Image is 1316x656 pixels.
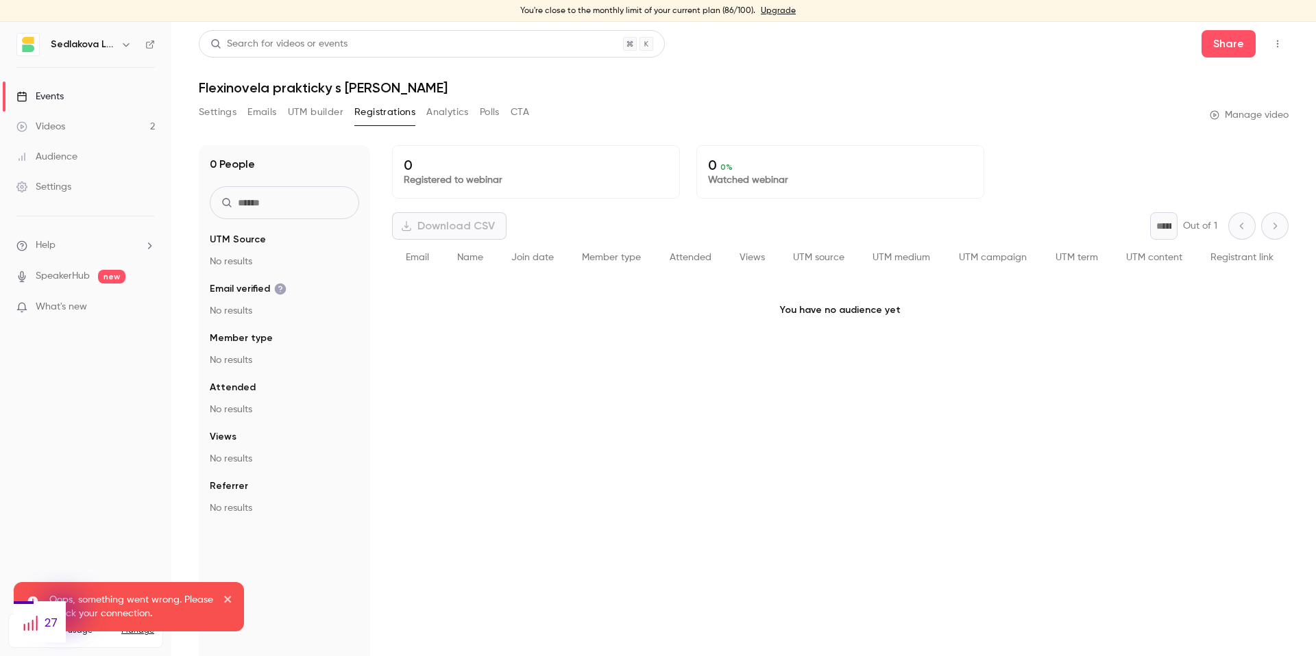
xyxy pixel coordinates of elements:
section: facet-groups [210,233,359,515]
button: Emails [247,101,276,123]
span: Registrant link [1210,253,1274,262]
p: No results [210,255,359,268]
span: Email [406,253,429,262]
p: Out of 1 [1183,219,1217,233]
button: Analytics [426,101,469,123]
span: new [98,270,125,283]
p: No results [210,403,359,416]
div: Audience [16,150,77,164]
div: 27 [14,604,66,642]
a: Upgrade [761,5,796,16]
p: You have no audience yet [392,276,1289,344]
p: Oops, something went wrong. Please check your connection. [49,593,214,620]
span: Help [36,238,56,253]
p: No results [210,353,359,367]
span: Email verified [210,282,287,296]
h6: Sedlakova Legal [51,38,115,51]
span: Views [210,430,236,444]
h1: Flexinovela prakticky s [PERSON_NAME] [199,79,1289,96]
li: help-dropdown-opener [16,238,155,253]
span: Member type [582,253,641,262]
span: UTM medium [873,253,930,262]
p: 0 [404,157,668,173]
span: Attended [210,381,256,394]
span: 0 % [720,162,733,172]
iframe: Noticeable Trigger [138,301,155,314]
div: Videos [16,120,65,134]
button: Polls [480,101,500,123]
p: Watched webinar [708,173,973,187]
span: Member type [210,331,273,345]
span: UTM campaign [959,253,1027,262]
button: close [223,593,233,609]
img: Sedlakova Legal [17,34,39,55]
span: UTM content [1126,253,1182,262]
span: UTM term [1056,253,1098,262]
span: Join date [511,253,554,262]
a: Manage video [1210,108,1289,122]
p: 0 [708,157,973,173]
span: UTM Source [210,233,266,247]
p: Registered to webinar [404,173,668,187]
span: What's new [36,300,87,314]
button: Settings [199,101,236,123]
span: Name [457,253,483,262]
p: No results [210,501,359,515]
span: Attended [670,253,711,262]
p: No results [210,304,359,318]
span: Referrer [210,479,248,493]
div: Settings [16,180,71,194]
div: People list [392,240,1289,276]
button: UTM builder [288,101,343,123]
a: SpeakerHub [36,269,90,283]
span: UTM source [793,253,844,262]
button: Registrations [354,101,415,123]
h1: 0 People [210,156,255,173]
button: CTA [511,101,529,123]
div: Search for videos or events [210,37,348,51]
span: Views [740,253,765,262]
div: Events [16,90,64,103]
button: Share [1202,30,1256,58]
p: No results [210,452,359,466]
